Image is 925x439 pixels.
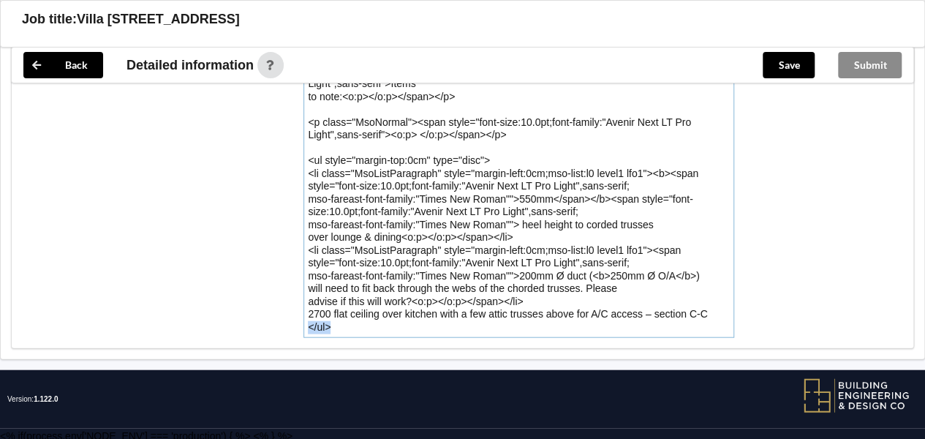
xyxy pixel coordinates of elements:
form: notes-field [303,37,734,338]
span: 1.122.0 [34,395,58,403]
button: Save [763,52,815,78]
img: BEDC logo [803,378,910,414]
div: Other [308,65,722,333]
span: Version: [7,370,58,429]
span: Detailed information [127,59,254,72]
div: Notes [68,37,293,338]
h3: Job title: [22,11,77,28]
h3: Villa [STREET_ADDRESS] [77,11,240,28]
button: Back [23,52,103,78]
